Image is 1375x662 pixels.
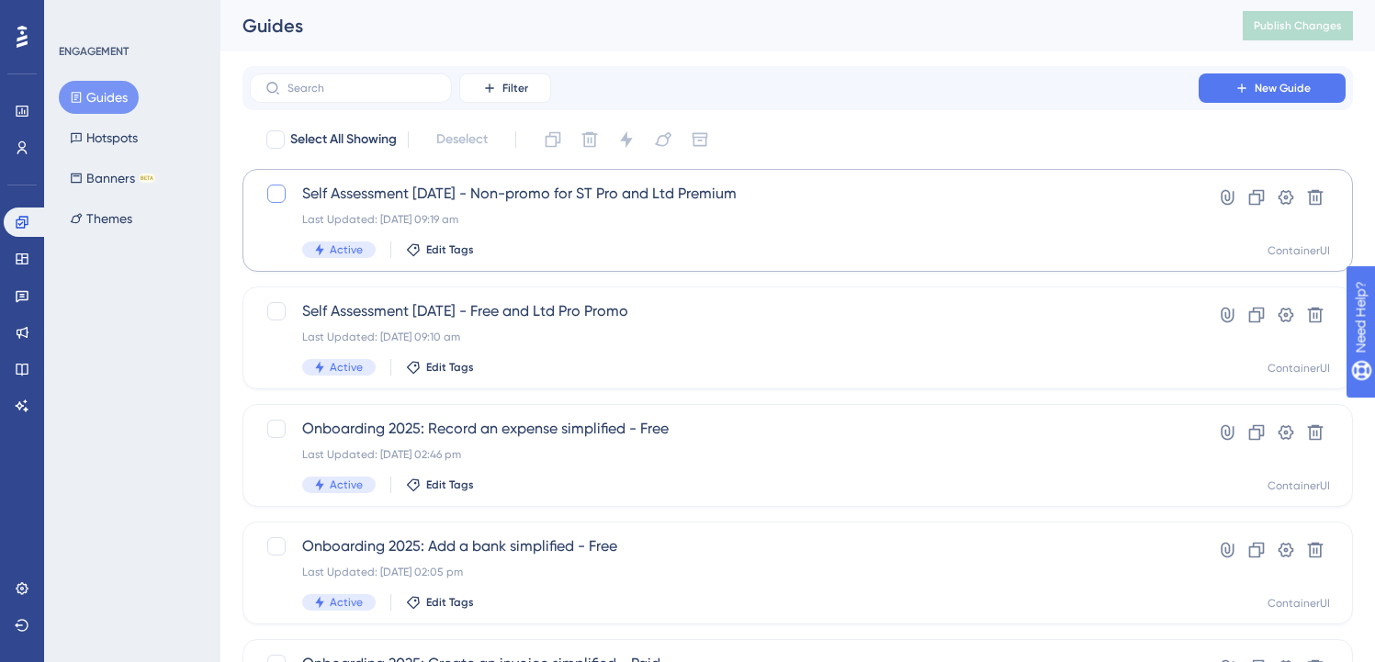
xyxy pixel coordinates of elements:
span: Publish Changes [1254,18,1342,33]
span: Active [330,477,363,492]
button: Hotspots [59,121,149,154]
div: ContainerUI [1268,596,1330,611]
button: Filter [459,73,551,103]
button: Deselect [420,123,504,156]
div: Last Updated: [DATE] 02:05 pm [302,565,1146,579]
span: Select All Showing [290,129,397,151]
span: Edit Tags [426,595,474,610]
input: Search [287,82,436,95]
div: ContainerUI [1268,478,1330,493]
button: Edit Tags [406,360,474,375]
span: Edit Tags [426,360,474,375]
button: Themes [59,202,143,235]
button: Edit Tags [406,595,474,610]
div: ENGAGEMENT [59,44,129,59]
div: Guides [242,13,1197,39]
div: BETA [139,174,155,183]
div: ContainerUI [1268,243,1330,258]
span: Edit Tags [426,242,474,257]
button: Edit Tags [406,477,474,492]
button: BannersBETA [59,162,166,195]
span: Active [330,360,363,375]
span: Need Help? [44,5,116,27]
div: ContainerUI [1268,361,1330,376]
span: New Guide [1255,81,1311,95]
span: Active [330,595,363,610]
span: Self Assessment [DATE] - Non-promo for ST Pro and Ltd Premium [302,183,1146,205]
span: Edit Tags [426,477,474,492]
div: Last Updated: [DATE] 02:46 pm [302,447,1146,462]
span: Deselect [436,129,488,151]
button: Guides [59,81,139,114]
span: Onboarding 2025: Add a bank simplified - Free [302,535,1146,557]
span: Self Assessment [DATE] - Free and Ltd Pro Promo [302,300,1146,322]
button: Publish Changes [1243,11,1353,40]
button: Edit Tags [406,242,474,257]
button: New Guide [1199,73,1346,103]
span: Onboarding 2025: Record an expense simplified - Free [302,418,1146,440]
span: Active [330,242,363,257]
span: Filter [502,81,528,95]
div: Last Updated: [DATE] 09:10 am [302,330,1146,344]
div: Last Updated: [DATE] 09:19 am [302,212,1146,227]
